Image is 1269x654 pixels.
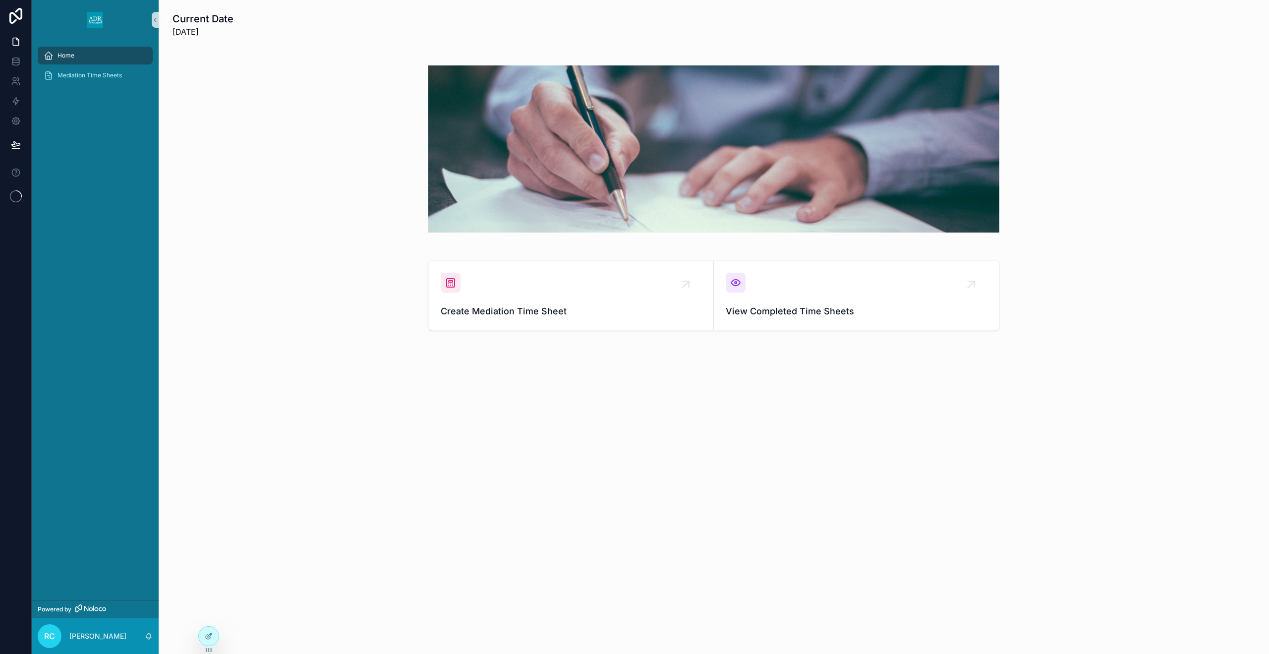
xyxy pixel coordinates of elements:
span: Create Mediation Time Sheet [441,304,701,318]
div: scrollable content [32,40,159,97]
span: [DATE] [173,26,233,38]
a: Mediation Time Sheets [38,66,153,84]
p: [PERSON_NAME] [69,631,126,641]
span: Mediation Time Sheets [58,71,122,79]
img: App logo [87,12,103,28]
a: View Completed Time Sheets [714,261,999,330]
span: Home [58,52,74,59]
span: Powered by [38,605,71,613]
a: Home [38,47,153,64]
span: View Completed Time Sheets [726,304,987,318]
span: RC [44,630,55,642]
img: 27711-Screenshot-2025-04-01-at-7.35.48-PM.png [428,65,999,233]
a: Powered by [32,600,159,618]
h1: Current Date [173,12,233,26]
a: Create Mediation Time Sheet [429,261,714,330]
